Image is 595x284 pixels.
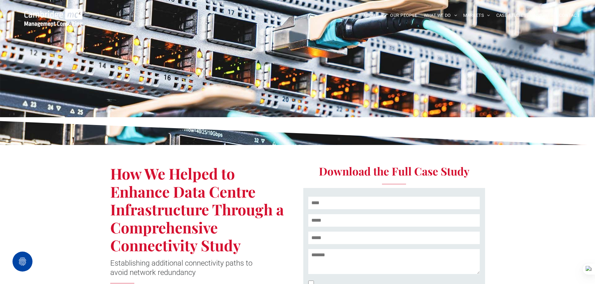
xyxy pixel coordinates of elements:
a: WHAT WE DO [421,11,460,20]
img: Go to Homepage [24,9,82,27]
a: Your Business Transformed | Cambridge Management Consulting [24,10,82,16]
a: OUR PEOPLE [387,11,420,20]
a: CONTACT [556,11,583,20]
a: INSIGHTS [529,11,556,20]
span: Establishing additional connectivity paths to avoid network redundancy [110,259,252,277]
span: How We Helped to Enhance Data Centre Infrastructure Through a Comprehensive Connectivity Study [110,163,284,255]
a: ABOUT [360,11,387,20]
a: MARKETS [460,11,493,20]
span: Download the Full Case Study [319,164,469,178]
a: CASE STUDIES [493,11,529,20]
